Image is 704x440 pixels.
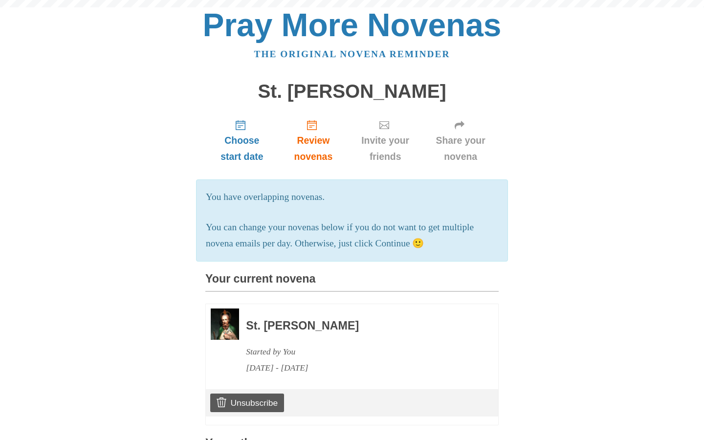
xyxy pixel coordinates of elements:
[422,111,499,170] a: Share your novena
[246,320,472,332] h3: St. [PERSON_NAME]
[206,220,498,252] p: You can change your novenas below if you do not want to get multiple novena emails per day. Other...
[211,308,239,339] img: Novena image
[348,111,422,170] a: Invite your friends
[205,273,499,292] h3: Your current novena
[358,132,413,165] span: Invite your friends
[206,189,498,205] p: You have overlapping novenas.
[203,7,502,43] a: Pray More Novenas
[210,394,284,412] a: Unsubscribe
[432,132,489,165] span: Share your novena
[205,111,279,170] a: Choose start date
[246,360,472,376] div: [DATE] - [DATE]
[279,111,348,170] a: Review novenas
[246,344,472,360] div: Started by You
[215,132,269,165] span: Choose start date
[288,132,338,165] span: Review novenas
[254,49,450,59] a: The original novena reminder
[205,81,499,102] h1: St. [PERSON_NAME]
